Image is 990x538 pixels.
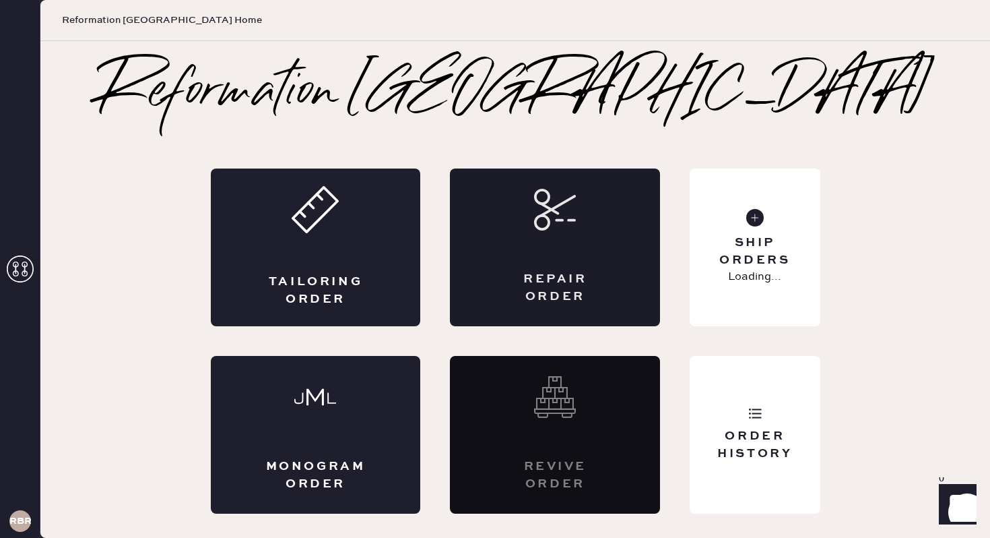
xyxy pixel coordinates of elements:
span: Reformation [GEOGRAPHIC_DATA] Home [62,13,262,27]
div: Ship Orders [700,235,809,268]
div: Tailoring Order [265,274,367,307]
div: Monogram Order [265,458,367,492]
p: Loading... [728,269,781,285]
h2: Reformation [GEOGRAPHIC_DATA] [99,66,932,120]
iframe: Front Chat [926,477,984,535]
div: Repair Order [504,271,606,305]
div: Order History [700,428,809,462]
h3: RBRA [9,516,31,526]
div: Revive order [504,458,606,492]
div: Interested? Contact us at care@hemster.co [450,356,660,514]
